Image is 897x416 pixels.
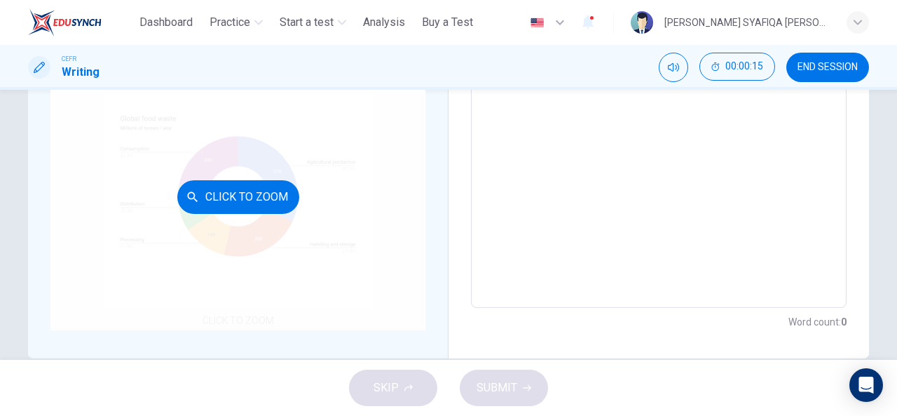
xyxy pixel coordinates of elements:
img: ELTC logo [28,8,102,36]
span: CEFR [62,54,76,64]
button: Practice [204,10,268,35]
div: [PERSON_NAME] SYAFIQA [PERSON_NAME] [664,14,830,31]
div: Hide [699,53,775,82]
button: END SESSION [786,53,869,82]
div: Open Intercom Messenger [849,368,883,402]
div: Mute [659,53,688,82]
img: en [528,18,546,28]
strong: 0 [841,316,847,328]
span: Buy a Test [422,14,473,31]
span: END SESSION [797,62,858,73]
h1: Writing [62,64,100,81]
button: Dashboard [134,10,198,35]
button: Click to Zoom [177,180,299,214]
span: Dashboard [139,14,193,31]
h6: Word count : [788,314,847,330]
img: Profile picture [631,11,653,34]
span: 00:00:15 [725,61,763,72]
a: ELTC logo [28,8,134,36]
button: Start a test [274,10,352,35]
span: Practice [210,14,250,31]
button: Analysis [357,10,411,35]
button: Buy a Test [416,10,479,35]
button: 00:00:15 [699,53,775,81]
span: Start a test [280,14,334,31]
span: Analysis [363,14,405,31]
